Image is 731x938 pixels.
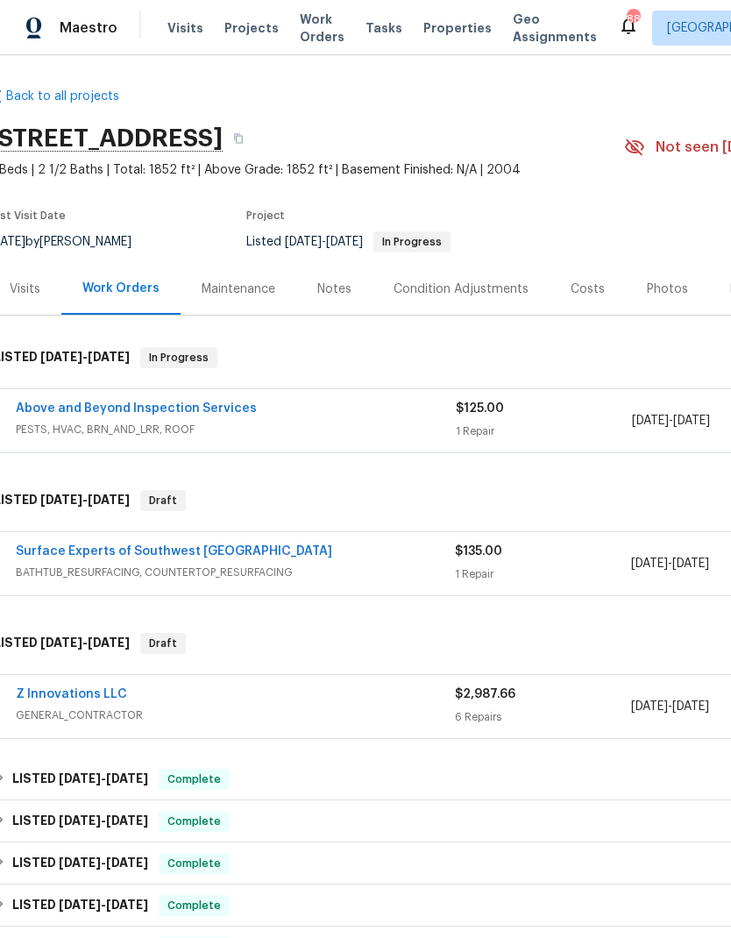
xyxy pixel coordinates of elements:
[16,545,332,558] a: Surface Experts of Southwest [GEOGRAPHIC_DATA]
[375,237,449,247] span: In Progress
[106,856,148,869] span: [DATE]
[326,236,363,248] span: [DATE]
[12,895,148,916] h6: LISTED
[12,811,148,832] h6: LISTED
[16,688,127,700] a: Z Innovations LLC
[88,636,130,649] span: [DATE]
[10,281,40,298] div: Visits
[12,853,148,874] h6: LISTED
[16,421,456,438] span: PESTS, HVAC, BRN_AND_LRR, ROOF
[317,281,351,298] div: Notes
[365,22,402,34] span: Tasks
[571,281,605,298] div: Costs
[16,707,455,724] span: GENERAL_CONTRACTOR
[40,494,130,506] span: -
[455,545,502,558] span: $135.00
[16,402,257,415] a: Above and Beyond Inspection Services
[300,11,344,46] span: Work Orders
[647,281,688,298] div: Photos
[246,210,285,221] span: Project
[142,492,184,509] span: Draft
[40,351,130,363] span: -
[59,772,148,785] span: -
[202,281,275,298] div: Maintenance
[59,899,101,911] span: [DATE]
[160,813,228,830] span: Complete
[160,897,228,914] span: Complete
[456,423,632,440] div: 1 Repair
[59,899,148,911] span: -
[394,281,529,298] div: Condition Adjustments
[223,123,254,154] button: Copy Address
[631,698,709,715] span: -
[672,700,709,713] span: [DATE]
[455,708,630,726] div: 6 Repairs
[224,19,279,37] span: Projects
[423,19,492,37] span: Properties
[285,236,322,248] span: [DATE]
[246,236,451,248] span: Listed
[513,11,597,46] span: Geo Assignments
[16,564,455,581] span: BATHTUB_RESURFACING, COUNTERTOP_RESURFACING
[106,772,148,785] span: [DATE]
[12,769,148,790] h6: LISTED
[59,856,148,869] span: -
[167,19,203,37] span: Visits
[88,351,130,363] span: [DATE]
[160,855,228,872] span: Complete
[627,11,639,28] div: 88
[40,351,82,363] span: [DATE]
[88,494,130,506] span: [DATE]
[59,814,101,827] span: [DATE]
[631,558,668,570] span: [DATE]
[106,899,148,911] span: [DATE]
[40,636,82,649] span: [DATE]
[106,814,148,827] span: [DATE]
[59,814,148,827] span: -
[673,415,710,427] span: [DATE]
[142,635,184,652] span: Draft
[285,236,363,248] span: -
[40,494,82,506] span: [DATE]
[82,280,160,297] div: Work Orders
[40,636,130,649] span: -
[456,402,504,415] span: $125.00
[632,415,669,427] span: [DATE]
[59,856,101,869] span: [DATE]
[672,558,709,570] span: [DATE]
[632,412,710,430] span: -
[59,772,101,785] span: [DATE]
[160,771,228,788] span: Complete
[631,555,709,572] span: -
[142,349,216,366] span: In Progress
[455,688,515,700] span: $2,987.66
[60,19,117,37] span: Maestro
[455,565,630,583] div: 1 Repair
[631,700,668,713] span: [DATE]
